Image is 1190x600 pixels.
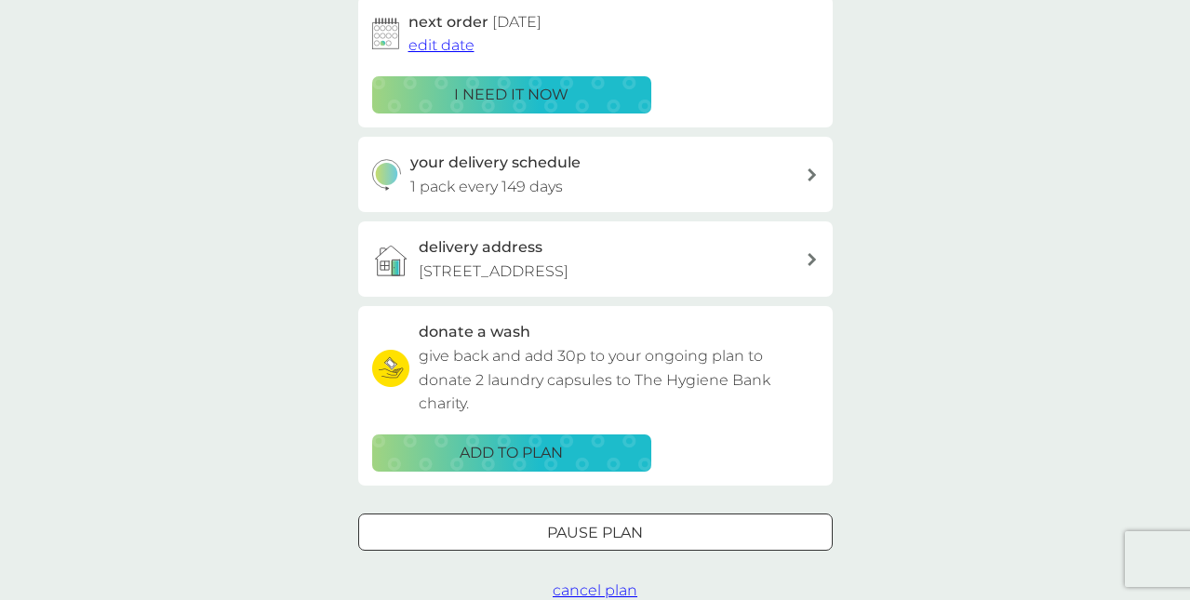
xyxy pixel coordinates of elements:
h3: delivery address [419,235,542,260]
span: edit date [408,36,475,54]
p: 1 pack every 149 days [410,175,563,199]
h3: your delivery schedule [410,151,581,175]
a: delivery address[STREET_ADDRESS] [358,221,833,297]
p: [STREET_ADDRESS] [419,260,568,284]
button: edit date [408,33,475,58]
h2: next order [408,10,542,34]
span: cancel plan [553,581,637,599]
button: your delivery schedule1 pack every 149 days [358,137,833,212]
button: ADD TO PLAN [372,434,651,472]
p: ADD TO PLAN [460,441,563,465]
button: i need it now [372,76,651,113]
p: Pause plan [547,521,643,545]
span: [DATE] [492,13,542,31]
p: give back and add 30p to your ongoing plan to donate 2 laundry capsules to The Hygiene Bank charity. [419,344,819,416]
h3: donate a wash [419,320,530,344]
button: Pause plan [358,513,833,551]
p: i need it now [454,83,568,107]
